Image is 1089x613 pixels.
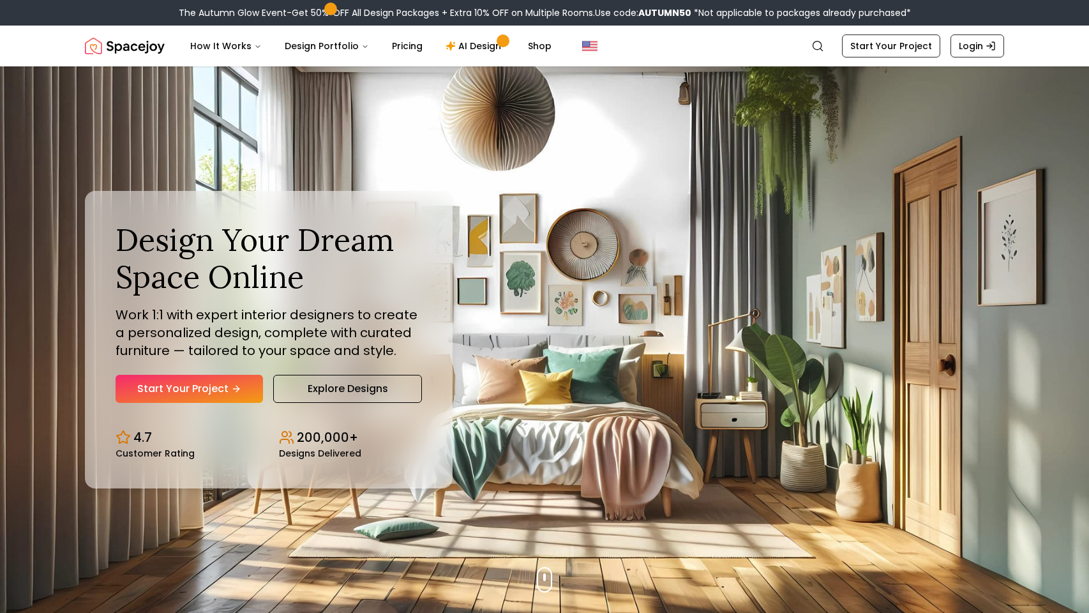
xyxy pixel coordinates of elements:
[116,222,422,295] h1: Design Your Dream Space Online
[842,34,940,57] a: Start Your Project
[85,33,165,59] img: Spacejoy Logo
[116,306,422,359] p: Work 1:1 with expert interior designers to create a personalized design, complete with curated fu...
[85,33,165,59] a: Spacejoy
[180,33,272,59] button: How It Works
[133,428,152,446] p: 4.7
[595,6,691,19] span: Use code:
[950,34,1004,57] a: Login
[518,33,562,59] a: Shop
[116,375,263,403] a: Start Your Project
[116,449,195,458] small: Customer Rating
[297,428,358,446] p: 200,000+
[274,33,379,59] button: Design Portfolio
[582,38,597,54] img: United States
[435,33,515,59] a: AI Design
[179,6,911,19] div: The Autumn Glow Event-Get 50% OFF All Design Packages + Extra 10% OFF on Multiple Rooms.
[691,6,911,19] span: *Not applicable to packages already purchased*
[116,418,422,458] div: Design stats
[638,6,691,19] b: AUTUMN50
[279,449,361,458] small: Designs Delivered
[273,375,422,403] a: Explore Designs
[382,33,433,59] a: Pricing
[180,33,562,59] nav: Main
[85,26,1004,66] nav: Global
